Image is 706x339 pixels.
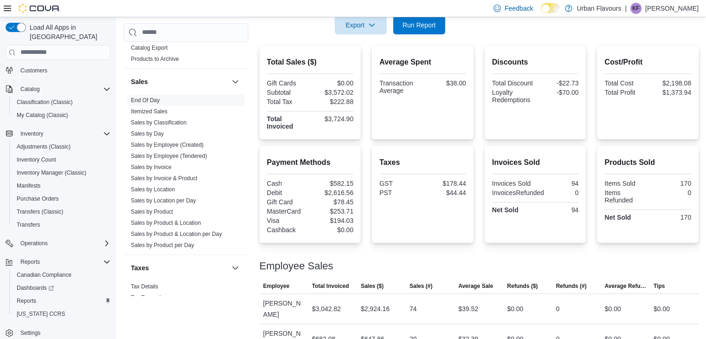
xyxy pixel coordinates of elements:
[13,295,110,306] span: Reports
[13,141,110,152] span: Adjustments (Classic)
[402,20,436,30] span: Run Report
[9,140,114,153] button: Adjustments (Classic)
[131,219,201,227] span: Sales by Product & Location
[131,142,204,148] a: Sales by Employee (Created)
[379,57,466,68] h2: Average Spent
[650,79,691,87] div: $2,198.08
[17,65,110,76] span: Customers
[131,77,228,86] button: Sales
[9,307,114,320] button: [US_STATE] CCRS
[20,329,40,337] span: Settings
[17,256,44,267] button: Reports
[17,238,52,249] button: Operations
[13,154,110,165] span: Inventory Count
[20,67,47,74] span: Customers
[577,3,622,14] p: Urban Flavours
[267,208,308,215] div: MasterCard
[541,3,560,13] input: Dark Mode
[17,221,40,228] span: Transfers
[604,214,631,221] strong: Net Sold
[537,79,578,87] div: -$22.73
[2,83,114,96] button: Catalog
[17,297,36,305] span: Reports
[131,283,158,290] a: Tax Details
[131,153,207,159] a: Sales by Employee (Tendered)
[9,205,114,218] button: Transfers (Classic)
[13,180,44,191] a: Manifests
[17,208,63,215] span: Transfers (Classic)
[17,128,47,139] button: Inventory
[458,282,493,290] span: Average Sale
[131,230,222,238] span: Sales by Product & Location per Day
[131,186,175,193] a: Sales by Location
[267,157,354,168] h2: Payment Methods
[312,189,353,196] div: $2,616.56
[267,57,354,68] h2: Total Sales ($)
[26,23,110,41] span: Load All Apps in [GEOGRAPHIC_DATA]
[556,282,587,290] span: Refunds (#)
[20,258,40,266] span: Reports
[9,166,114,179] button: Inventory Manager (Classic)
[259,261,333,272] h3: Employee Sales
[131,97,160,104] a: End Of Day
[267,217,308,224] div: Visa
[20,130,43,137] span: Inventory
[335,16,387,34] button: Export
[13,295,40,306] a: Reports
[267,198,308,206] div: Gift Card
[17,84,43,95] button: Catalog
[492,57,579,68] h2: Discounts
[131,108,168,115] a: Itemized Sales
[312,226,353,234] div: $0.00
[17,65,51,76] a: Customers
[409,282,432,290] span: Sales (#)
[230,262,241,274] button: Taxes
[312,98,353,105] div: $222.88
[13,167,90,178] a: Inventory Manager (Classic)
[131,77,148,86] h3: Sales
[131,119,187,126] a: Sales by Classification
[131,220,201,226] a: Sales by Product & Location
[605,303,621,314] div: $0.00
[131,175,197,182] a: Sales by Invoice & Product
[379,79,421,94] div: Transaction Average
[131,263,228,273] button: Taxes
[131,45,168,51] a: Catalog Export
[20,85,39,93] span: Catalog
[604,180,646,187] div: Items Sold
[17,327,44,339] a: Settings
[650,180,691,187] div: 170
[9,268,114,281] button: Canadian Compliance
[131,208,173,215] span: Sales by Product
[537,89,578,96] div: -$70.00
[492,189,544,196] div: InvoicesRefunded
[9,96,114,109] button: Classification (Classic)
[492,180,533,187] div: Invoices Sold
[604,189,646,204] div: Items Refunded
[604,79,646,87] div: Total Cost
[267,226,308,234] div: Cashback
[625,3,627,14] p: |
[312,198,353,206] div: $78.45
[492,89,533,104] div: Loyalty Redemptions
[131,231,222,237] a: Sales by Product & Location per Day
[548,189,578,196] div: 0
[17,143,71,150] span: Adjustments (Classic)
[13,282,110,293] span: Dashboards
[13,308,69,319] a: [US_STATE] CCRS
[131,263,149,273] h3: Taxes
[131,197,196,204] a: Sales by Location per Day
[13,206,67,217] a: Transfers (Classic)
[312,282,349,290] span: Total Invoiced
[13,193,110,204] span: Purchase Orders
[604,89,646,96] div: Total Profit
[131,294,170,301] a: Tax Exemptions
[131,241,194,249] span: Sales by Product per Day
[267,189,308,196] div: Debit
[312,79,353,87] div: $0.00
